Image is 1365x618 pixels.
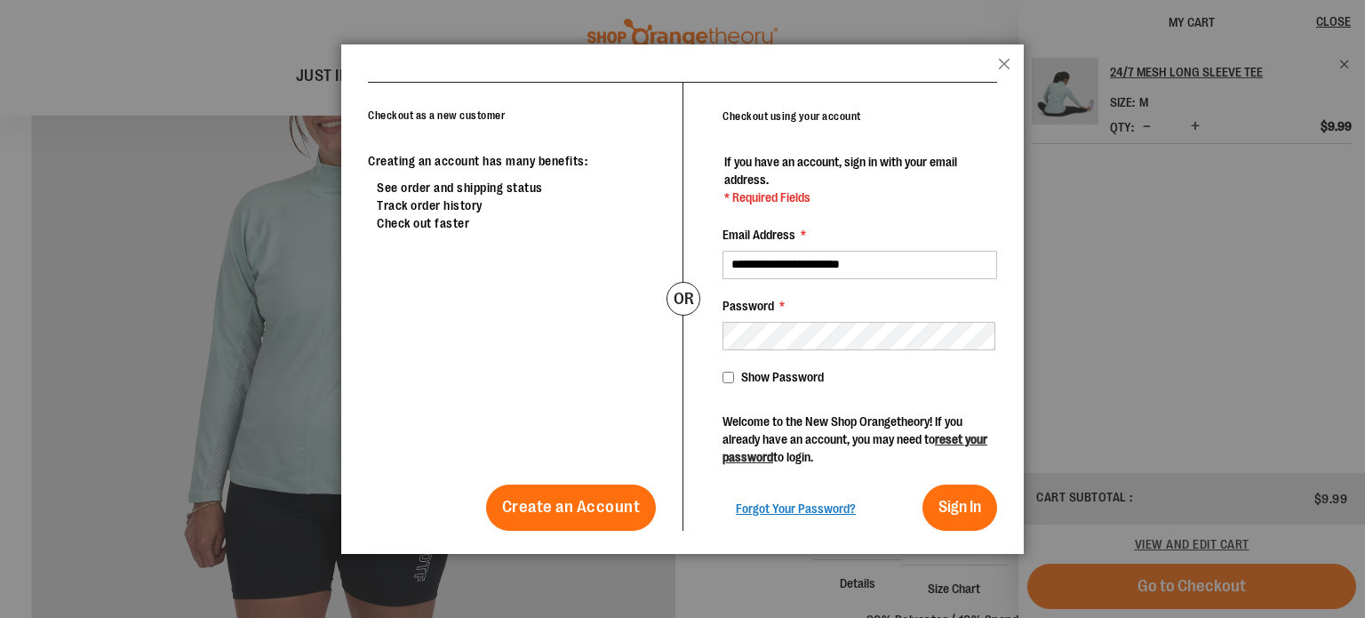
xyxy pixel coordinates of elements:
[922,485,997,531] button: Sign In
[736,500,856,518] a: Forgot Your Password?
[667,282,700,316] div: or
[741,370,824,384] span: Show Password
[722,110,861,123] strong: Checkout using your account
[722,432,987,464] a: reset your password
[486,485,657,531] a: Create an Account
[502,497,641,517] span: Create an Account
[722,299,774,313] span: Password
[736,502,856,516] span: Forgot Your Password?
[377,197,656,214] li: Track order history
[368,152,656,170] p: Creating an account has many benefits:
[377,214,656,232] li: Check out faster
[377,179,656,197] li: See order and shipping status
[368,109,505,122] strong: Checkout as a new customer
[724,189,995,206] span: * Required Fields
[722,413,997,466] p: Welcome to the New Shop Orangetheory! If you already have an account, you may need to to login.
[938,498,981,516] span: Sign In
[724,155,957,187] span: If you have an account, sign in with your email address.
[722,228,795,242] span: Email Address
